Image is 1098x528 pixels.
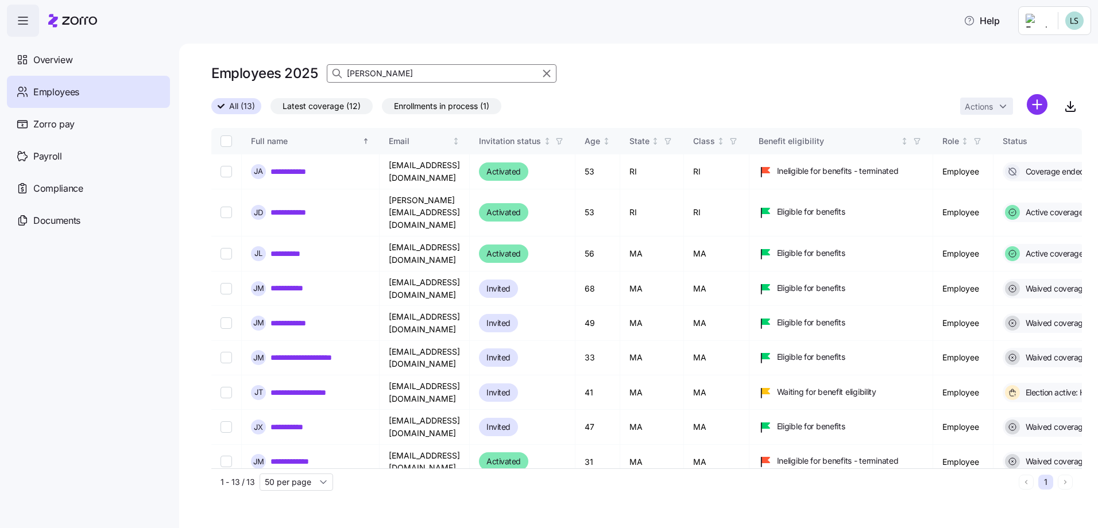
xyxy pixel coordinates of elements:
[693,135,715,147] div: Class
[380,410,470,444] td: [EMAIL_ADDRESS][DOMAIN_NAME]
[33,213,80,228] span: Documents
[620,445,684,479] td: MA
[380,445,470,479] td: [EMAIL_ADDRESS][DOMAIN_NAME]
[620,189,684,236] td: RI
[543,137,551,145] div: Not sorted
[253,354,264,362] span: J M
[575,341,620,375] td: 33
[1065,11,1084,30] img: d552751acb159096fc10a5bc90168bac
[221,476,255,488] span: 1 - 13 / 13
[777,421,845,432] span: Eligible for benefits
[684,128,749,154] th: ClassNot sorted
[254,424,263,431] span: J X
[961,137,969,145] div: Not sorted
[620,271,684,306] td: MA
[221,283,232,294] input: Select record 4
[620,154,684,189] td: RI
[933,306,993,340] td: Employee
[933,341,993,375] td: Employee
[777,247,845,259] span: Eligible for benefits
[942,135,959,147] div: Role
[389,135,450,147] div: Email
[575,306,620,340] td: 49
[327,64,556,83] input: Search Employees
[575,375,620,410] td: 41
[452,137,460,145] div: Not sorted
[620,306,684,340] td: MA
[1038,475,1053,490] button: 1
[620,410,684,444] td: MA
[933,445,993,479] td: Employee
[620,128,684,154] th: StateNot sorted
[221,456,232,467] input: Select record 9
[380,154,470,189] td: [EMAIL_ADDRESS][DOMAIN_NAME]
[602,137,610,145] div: Not sorted
[7,44,170,76] a: Overview
[486,455,521,468] span: Activated
[486,351,511,364] span: Invited
[900,137,908,145] div: Not sorted
[684,271,749,306] td: MA
[575,445,620,479] td: 31
[1022,166,1085,177] span: Coverage ended
[254,209,263,216] span: J D
[933,271,993,306] td: Employee
[380,306,470,340] td: [EMAIL_ADDRESS][DOMAIN_NAME]
[33,85,79,99] span: Employees
[1022,456,1088,467] span: Waived coverage
[221,166,232,177] input: Select record 1
[575,154,620,189] td: 53
[7,204,170,236] a: Documents
[479,135,541,147] div: Invitation status
[254,250,262,257] span: J L
[394,99,489,114] span: Enrollments in process (1)
[777,317,845,328] span: Eligible for benefits
[965,103,993,111] span: Actions
[211,64,318,82] h1: Employees 2025
[486,165,521,178] span: Activated
[759,135,899,147] div: Benefit eligibility
[1022,421,1088,433] span: Waived coverage
[933,236,993,271] td: Employee
[1019,475,1034,490] button: Previous page
[620,341,684,375] td: MA
[380,375,470,410] td: [EMAIL_ADDRESS][DOMAIN_NAME]
[777,351,845,363] span: Eligible for benefits
[1022,317,1088,329] span: Waived coverage
[575,410,620,444] td: 47
[470,128,575,154] th: Invitation statusNot sorted
[251,135,360,147] div: Full name
[575,128,620,154] th: AgeNot sorted
[777,386,876,398] span: Waiting for benefit eligibility
[960,98,1013,115] button: Actions
[585,135,600,147] div: Age
[684,236,749,271] td: MA
[7,108,170,140] a: Zorro pay
[229,99,255,114] span: All (13)
[33,181,83,196] span: Compliance
[221,421,232,433] input: Select record 8
[777,206,845,218] span: Eligible for benefits
[684,341,749,375] td: MA
[380,236,470,271] td: [EMAIL_ADDRESS][DOMAIN_NAME]
[486,316,511,330] span: Invited
[777,455,899,467] span: Ineligible for benefits - terminated
[954,9,1009,32] button: Help
[253,285,264,292] span: J M
[486,247,521,261] span: Activated
[575,271,620,306] td: 68
[933,154,993,189] td: Employee
[684,445,749,479] td: MA
[380,271,470,306] td: [EMAIL_ADDRESS][DOMAIN_NAME]
[575,189,620,236] td: 53
[380,341,470,375] td: [EMAIL_ADDRESS][DOMAIN_NAME]
[380,128,470,154] th: EmailNot sorted
[486,420,511,434] span: Invited
[7,172,170,204] a: Compliance
[684,306,749,340] td: MA
[777,165,899,177] span: Ineligible for benefits - terminated
[1026,14,1049,28] img: Employer logo
[651,137,659,145] div: Not sorted
[221,387,232,398] input: Select record 7
[221,248,232,259] input: Select record 3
